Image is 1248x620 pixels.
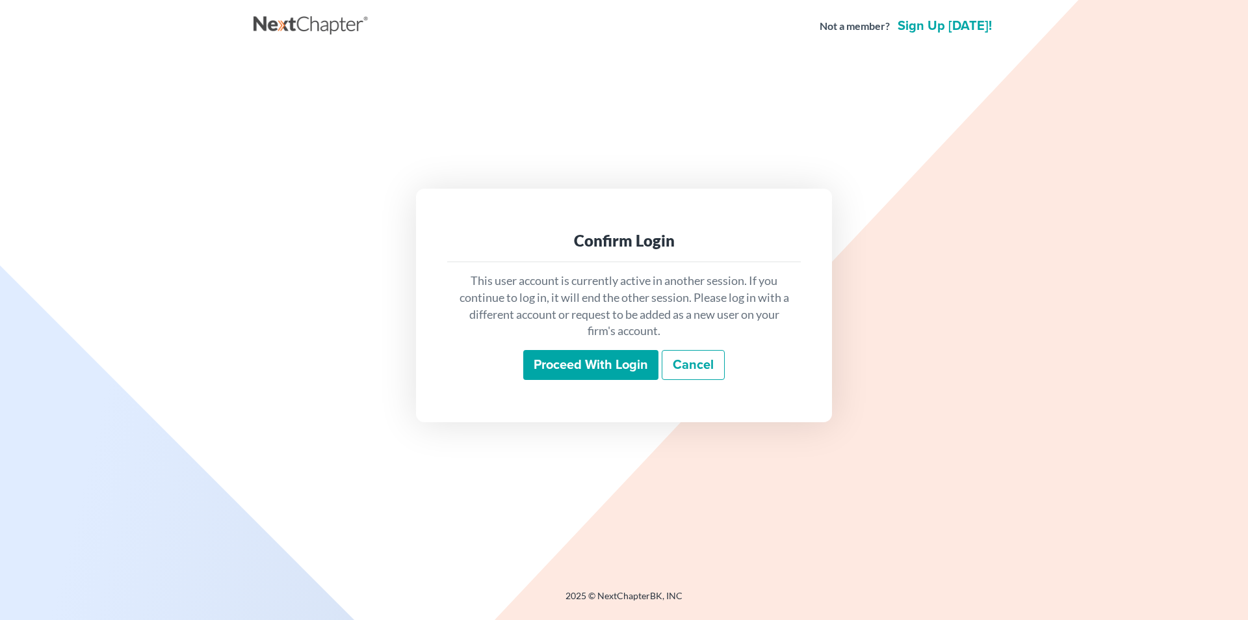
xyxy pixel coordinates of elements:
a: Cancel [662,350,725,380]
a: Sign up [DATE]! [895,20,994,33]
div: 2025 © NextChapterBK, INC [253,589,994,613]
input: Proceed with login [523,350,658,380]
div: Confirm Login [458,230,790,251]
strong: Not a member? [820,19,890,34]
p: This user account is currently active in another session. If you continue to log in, it will end ... [458,273,790,340]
